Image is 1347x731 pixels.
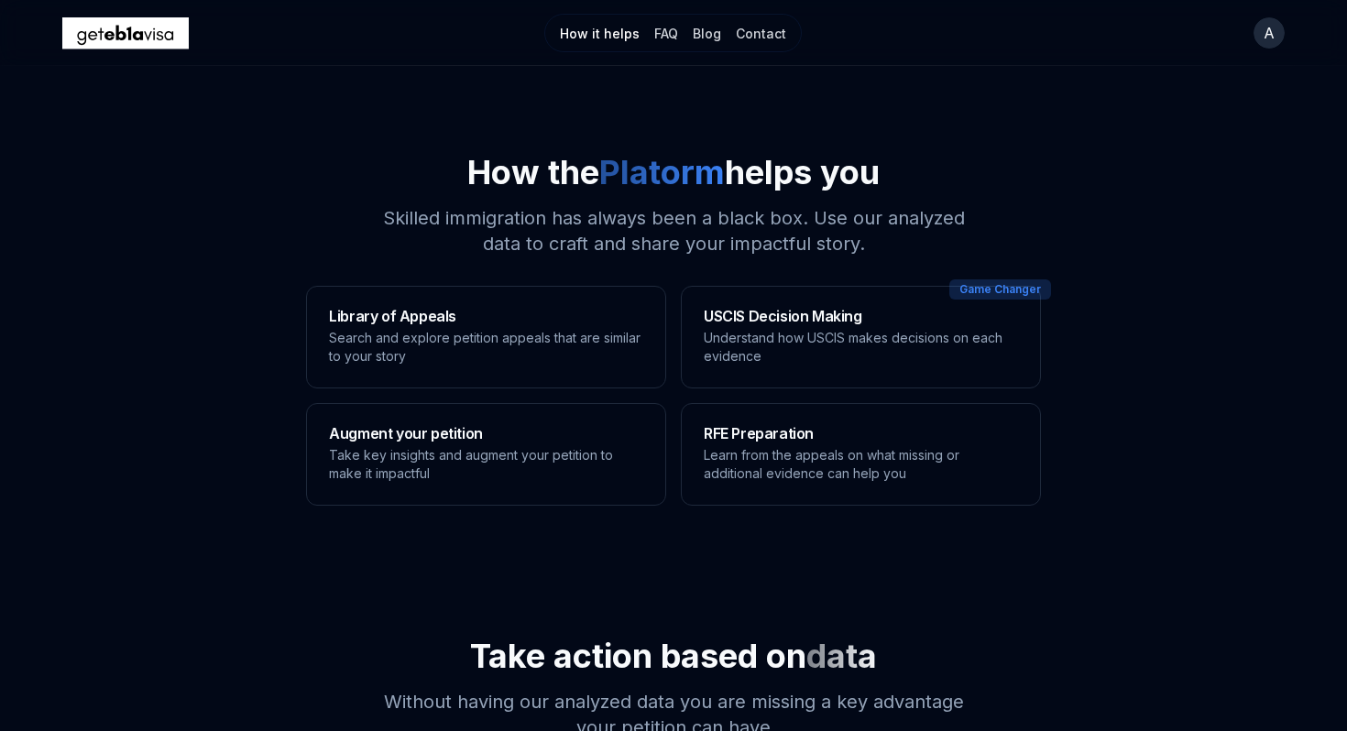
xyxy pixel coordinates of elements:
[544,14,802,52] nav: Main
[329,309,643,323] h3: Library of Appeals
[329,329,643,365] p: Search and explore petition appeals that are similar to your story
[693,25,721,43] a: Blog
[1264,22,1275,44] span: a
[949,279,1051,300] div: Game Changer
[704,446,1018,483] p: Learn from the appeals on what missing or additional evidence can help you
[367,205,980,256] h3: Skilled immigration has always been a black box. Use our analyzed data to craft and share your im...
[704,426,1018,441] h3: RFE Preparation
[1253,16,1286,49] button: Open your profile menu
[61,17,469,49] a: Home Page
[704,309,1018,323] h3: USCIS Decision Making
[329,446,643,483] p: Take key insights and augment your petition to make it impactful
[736,25,786,43] a: Contact
[560,25,640,43] a: How it helps
[61,17,190,49] img: geteb1avisa logo
[806,636,877,676] span: data
[599,152,725,192] span: Platorm
[704,329,1018,365] p: Understand how USCIS makes decisions on each evidence
[61,154,1286,191] h1: How the helps you
[61,638,1286,674] h1: Take action based on
[654,25,678,43] a: FAQ
[329,426,643,441] h3: Augment your petition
